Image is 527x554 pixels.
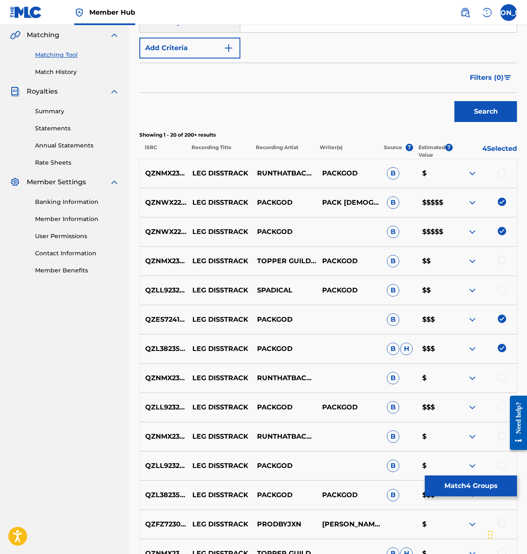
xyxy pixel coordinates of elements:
[317,402,381,412] p: PACKGOD
[387,430,399,443] span: B
[317,168,381,178] p: PACKGOD
[387,313,399,326] span: B
[467,168,477,178] img: expand
[252,461,316,471] p: PACKGOD
[35,141,119,150] a: Annual Statements
[139,38,240,58] button: Add Criteria
[500,4,517,21] div: User Menu
[187,315,252,325] p: LEG DISSTRACK
[467,432,477,442] img: expand
[317,519,381,529] p: [PERSON_NAME]
[504,389,527,456] iframe: Resource Center
[139,144,186,159] p: ISRC
[416,256,451,266] p: $$
[465,67,517,88] button: Filters (0)
[482,8,492,18] img: help
[317,285,381,295] p: PACKGOD
[453,144,517,159] p: 4 Selected
[252,519,316,529] p: PRODBYJXN
[89,8,135,17] span: Member Hub
[498,198,506,206] img: deselect
[224,43,234,53] img: 9d2ae6d4665cec9f34b9.svg
[416,315,451,325] p: $$$
[467,256,477,266] img: expand
[187,256,252,266] p: LEG DISSTRACK
[317,490,381,500] p: PACKGOD
[416,402,451,412] p: $$$
[400,343,413,355] span: H
[140,198,187,208] p: QZNWX2211400
[187,373,252,383] p: LEG DISSTRACK
[425,475,517,496] button: Match4 Groups
[416,461,451,471] p: $
[140,315,187,325] p: QZES72419059
[35,232,119,241] a: User Permissions
[187,490,252,500] p: LEG DISSTRACK
[416,519,451,529] p: $
[10,177,20,187] img: Member Settings
[485,514,527,554] iframe: Chat Widget
[317,256,381,266] p: PACKGOD
[467,198,477,208] img: expand
[467,519,477,529] img: expand
[467,402,477,412] img: expand
[454,101,517,122] button: Search
[406,144,413,151] span: ?
[252,402,316,412] p: PACKGOD
[416,227,451,237] p: $$$$$
[416,344,451,354] p: $$$
[187,227,252,237] p: LEG DISSTRACK
[140,461,187,471] p: QZLL92320801
[139,131,517,139] p: Showing 1 - 20 of 200+ results
[387,284,399,297] span: B
[498,227,506,235] img: deselect
[187,402,252,412] p: LEG DISSTRACK
[186,144,250,159] p: Recording Title
[416,285,451,295] p: $$
[460,8,470,18] img: search
[252,198,316,208] p: PACKGOD
[498,315,506,323] img: deselect
[140,227,187,237] p: QZNWX2211400
[27,86,58,97] span: Royalties
[314,144,378,159] p: Writer(s)
[109,177,119,187] img: expand
[109,30,119,40] img: expand
[187,168,252,178] p: LEG DISSTRACK
[504,75,511,80] img: filter
[467,373,477,383] img: expand
[35,215,119,224] a: Member Information
[140,490,187,500] p: QZL382356122
[488,522,493,547] div: Drag
[10,6,42,18] img: MLC Logo
[10,30,20,40] img: Matching
[187,461,252,471] p: LEG DISSTRACK
[419,144,445,159] p: Estimated Value
[387,255,399,267] span: B
[416,198,451,208] p: $$$$$
[387,401,399,414] span: B
[252,373,316,383] p: RUNTHATBACKRQ ETC,PACKGOD
[252,432,316,442] p: RUNTHATBACKRQ ETC
[252,344,316,354] p: PACKGOD
[252,168,316,178] p: RUNTHATBACKRQ ETC
[35,266,119,275] a: Member Benefits
[10,86,20,97] img: Royalties
[387,372,399,384] span: B
[140,256,187,266] p: QZNMX2357372
[140,285,187,295] p: QZLL92320801
[252,227,316,237] p: PACKGOD
[252,315,316,325] p: PACKGOD
[74,8,84,18] img: Top Rightsholder
[470,73,504,83] span: Filters ( 0 )
[140,432,187,442] p: QZNMX2357372
[252,256,316,266] p: TOPPER GUILD,PACKGOD
[467,227,477,237] img: expand
[317,198,381,208] p: PACK [DEMOGRAPHIC_DATA]
[479,4,495,21] div: Help
[27,30,59,40] span: Matching
[387,196,399,209] span: B
[35,68,119,76] a: Match History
